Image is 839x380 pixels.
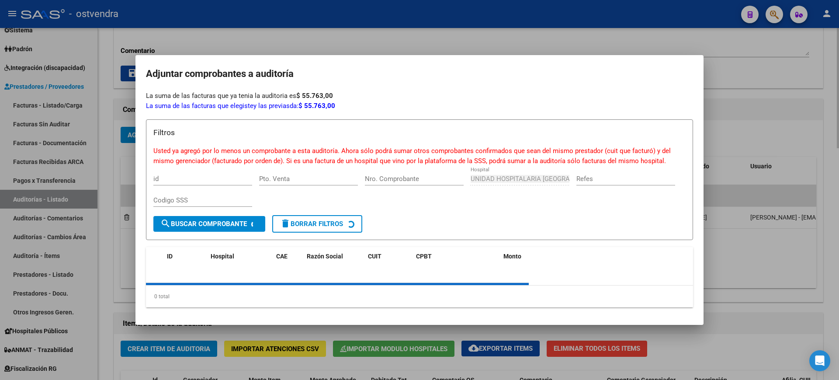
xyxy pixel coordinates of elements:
strong: $ 55.763,00 [296,92,333,100]
mat-icon: delete [280,218,291,229]
strong: $ 55.763,00 [298,102,335,110]
span: Hospital [211,253,234,260]
datatable-header-cell: CPBT [413,247,500,266]
span: La suma de las facturas que elegiste da: [146,102,335,110]
div: 0 total [146,286,693,307]
datatable-header-cell: CUIT [364,247,413,266]
span: Borrar Filtros [280,220,343,228]
span: y las previas [253,102,290,110]
datatable-header-cell: Hospital [207,247,273,266]
datatable-header-cell: ID [163,247,207,266]
span: CAE [276,253,288,260]
datatable-header-cell: Razón Social [303,247,364,266]
button: Buscar Comprobante [153,216,265,232]
span: CPBT [416,253,432,260]
span: CUIT [368,253,381,260]
h2: Adjuntar comprobantes a auditoría [146,66,693,82]
datatable-header-cell: Monto [500,247,561,266]
mat-icon: search [160,218,171,229]
div: La suma de las facturas que ya tenia la auditoria es [146,91,693,101]
span: Razón Social [307,253,343,260]
datatable-header-cell: CAE [273,247,303,266]
span: ID [167,253,173,260]
div: Open Intercom Messenger [809,350,830,371]
span: Buscar Comprobante [160,220,247,228]
button: Borrar Filtros [272,215,362,233]
h3: Filtros [153,127,686,138]
p: Usted ya agregó por lo menos un comprobante a esta auditoría. Ahora sólo podrá sumar otros compro... [153,146,686,166]
span: Monto [503,253,521,260]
